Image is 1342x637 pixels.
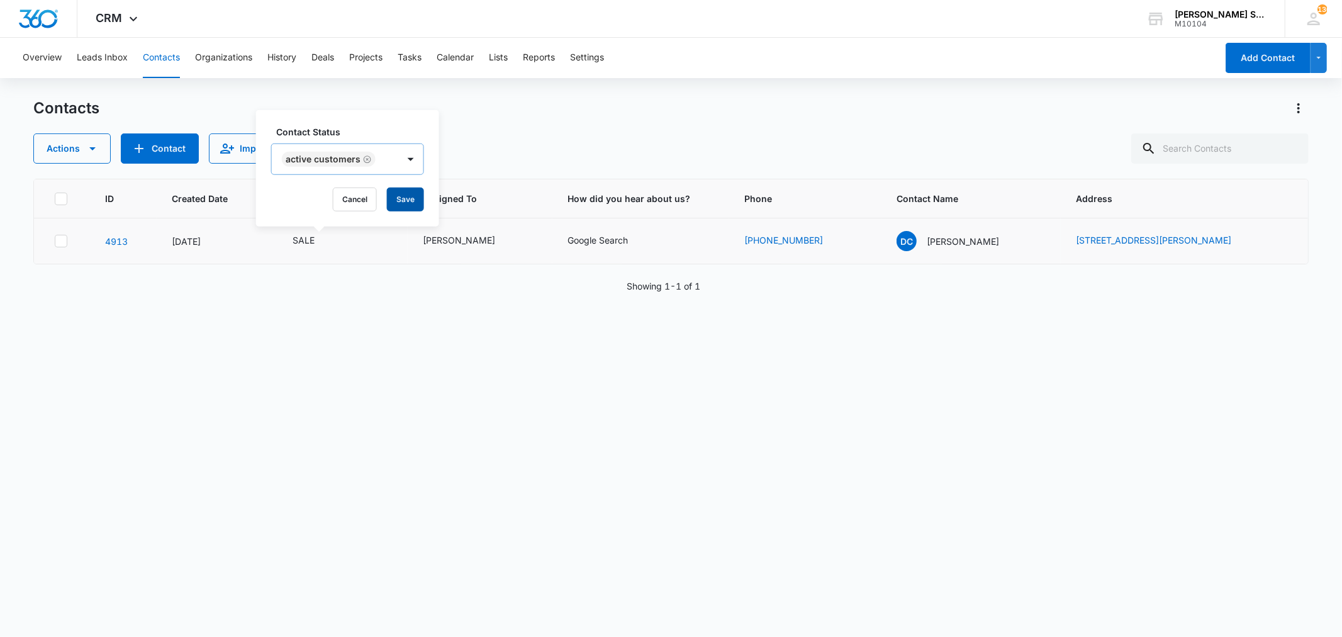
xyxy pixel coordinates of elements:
[293,234,315,247] div: SALE
[286,155,361,164] div: Active Customers
[387,188,424,211] button: Save
[570,38,604,78] button: Settings
[105,192,123,205] span: ID
[172,235,262,248] div: [DATE]
[209,133,323,164] button: Import Contacts
[897,192,1028,205] span: Contact Name
[172,192,244,205] span: Created Date
[77,38,128,78] button: Leads Inbox
[568,234,651,249] div: How did you hear about us? - Google Search - Select to Edit Field
[1076,235,1231,245] a: [STREET_ADDRESS][PERSON_NAME]
[33,99,99,118] h1: Contacts
[1289,98,1309,118] button: Actions
[121,133,199,164] button: Add Contact
[744,192,848,205] span: Phone
[333,188,377,211] button: Cancel
[293,234,337,249] div: Contact Status - SALE - Select to Edit Field
[1076,192,1269,205] span: Address
[927,235,999,248] p: [PERSON_NAME]
[398,38,422,78] button: Tasks
[267,38,296,78] button: History
[143,38,180,78] button: Contacts
[311,38,334,78] button: Deals
[276,125,429,138] label: Contact Status
[1226,43,1311,73] button: Add Contact
[96,11,123,25] span: CRM
[1175,20,1267,28] div: account id
[361,155,372,164] div: Remove Active Customers
[897,231,1022,251] div: Contact Name - David Carpenter - Select to Edit Field
[568,234,628,247] div: Google Search
[1317,4,1328,14] div: notifications count
[349,38,383,78] button: Projects
[105,236,128,247] a: Navigate to contact details page for David Carpenter
[1131,133,1309,164] input: Search Contacts
[23,38,62,78] button: Overview
[1317,4,1328,14] span: 130
[523,38,555,78] button: Reports
[897,231,917,251] span: DC
[568,192,714,205] span: How did you hear about us?
[423,192,519,205] span: Assigned To
[1175,9,1267,20] div: account name
[423,234,518,249] div: Assigned To - Brian Johnston - Select to Edit Field
[744,234,846,249] div: Phone - (903) 456-7606 - Select to Edit Field
[489,38,508,78] button: Lists
[437,38,474,78] button: Calendar
[627,279,700,293] p: Showing 1-1 of 1
[423,234,495,247] div: [PERSON_NAME]
[1076,234,1254,249] div: Address - 812 Woodcliff, McKinney, Tx, 75072 - Select to Edit Field
[744,234,823,247] a: [PHONE_NUMBER]
[195,38,252,78] button: Organizations
[33,133,111,164] button: Actions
